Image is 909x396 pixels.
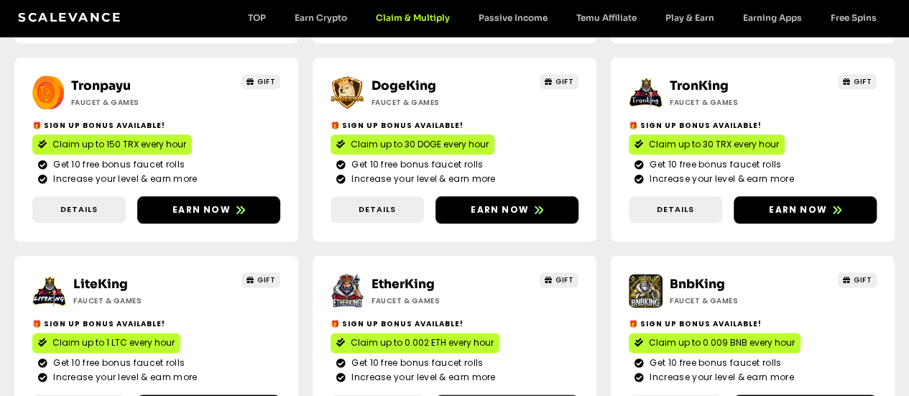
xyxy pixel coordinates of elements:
[435,196,578,224] a: Earn now
[50,172,197,185] span: Increase your level & earn more
[854,275,872,285] span: GIFT
[32,333,180,353] a: Claim up to 1 LTC every hour
[629,120,877,131] h2: 🎁 Sign Up Bonus Available!
[540,272,579,287] a: GIFT
[348,172,495,185] span: Increase your level & earn more
[331,120,578,131] h2: 🎁 Sign Up Bonus Available!
[348,356,483,369] span: Get 10 free bonus faucet rolls
[629,196,722,223] a: Details
[471,203,529,216] span: Earn now
[351,336,494,349] span: Claim up to 0.002 ETH every hour
[555,76,573,87] span: GIFT
[670,78,729,93] a: TronKing
[649,336,795,349] span: Claim up to 0.009 BNB every hour
[137,196,280,224] a: Earn now
[372,295,501,306] h2: Faucet & Games
[241,74,281,89] a: GIFT
[50,356,185,369] span: Get 10 free bonus faucet rolls
[769,203,827,216] span: Earn now
[71,97,200,108] h2: Faucet & Games
[241,272,281,287] a: GIFT
[540,74,579,89] a: GIFT
[257,76,275,87] span: GIFT
[838,74,877,89] a: GIFT
[32,318,280,329] h2: 🎁 Sign Up Bonus Available!
[234,12,891,23] nav: Menu
[351,138,489,151] span: Claim up to 30 DOGE every hour
[629,134,785,155] a: Claim up to 30 TRX every hour
[234,12,280,23] a: TOP
[464,12,562,23] a: Passive Income
[50,371,197,384] span: Increase your level & earn more
[71,78,131,93] a: Tronpayu
[838,272,877,287] a: GIFT
[629,333,800,353] a: Claim up to 0.009 BNB every hour
[629,318,877,329] h2: 🎁 Sign Up Bonus Available!
[280,12,361,23] a: Earn Crypto
[73,295,203,306] h2: Faucet & Games
[649,138,779,151] span: Claim up to 30 TRX every hour
[50,158,185,171] span: Get 10 free bonus faucet rolls
[32,134,192,155] a: Claim up to 150 TRX every hour
[646,356,781,369] span: Get 10 free bonus faucet rolls
[646,158,781,171] span: Get 10 free bonus faucet rolls
[331,196,424,223] a: Details
[32,120,280,131] h2: 🎁 Sign Up Bonus Available!
[172,203,231,216] span: Earn now
[734,196,877,224] a: Earn now
[670,97,799,108] h2: Faucet & Games
[18,10,121,24] a: Scalevance
[348,371,495,384] span: Increase your level & earn more
[670,295,799,306] h2: Faucet & Games
[646,172,793,185] span: Increase your level & earn more
[651,12,729,23] a: Play & Earn
[854,76,872,87] span: GIFT
[371,97,500,108] h2: Faucet & Games
[359,203,396,216] span: Details
[555,275,573,285] span: GIFT
[361,12,464,23] a: Claim & Multiply
[32,196,126,223] a: Details
[257,275,275,285] span: GIFT
[646,371,793,384] span: Increase your level & earn more
[331,134,494,155] a: Claim up to 30 DOGE every hour
[348,158,483,171] span: Get 10 free bonus faucet rolls
[371,78,435,93] a: DogeKing
[372,277,435,292] a: EtherKing
[60,203,98,216] span: Details
[73,277,128,292] a: LiteKing
[657,203,694,216] span: Details
[816,12,891,23] a: Free Spins
[52,138,186,151] span: Claim up to 150 TRX every hour
[331,318,578,329] h2: 🎁 Sign Up Bonus Available!
[331,333,499,353] a: Claim up to 0.002 ETH every hour
[670,277,725,292] a: BnbKing
[52,336,175,349] span: Claim up to 1 LTC every hour
[729,12,816,23] a: Earning Apps
[562,12,651,23] a: Temu Affiliate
